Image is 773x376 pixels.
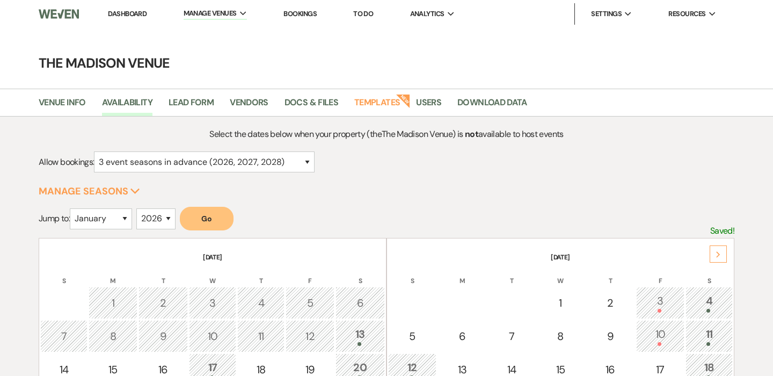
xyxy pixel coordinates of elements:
[39,96,86,116] a: Venue Info
[144,328,182,344] div: 9
[494,328,529,344] div: 7
[341,326,379,346] div: 13
[94,295,131,311] div: 1
[108,9,147,18] a: Dashboard
[237,263,285,286] th: T
[184,8,237,19] span: Manage Venues
[416,96,441,116] a: Users
[691,293,727,313] div: 4
[39,156,94,168] span: Allow bookings:
[710,224,734,238] p: Saved!
[230,96,268,116] a: Vendors
[542,328,579,344] div: 8
[126,127,647,141] p: Select the dates below when your property (the The Madison Venue ) is available to host events
[39,186,140,196] button: Manage Seasons
[40,240,385,262] th: [DATE]
[102,96,152,116] a: Availability
[144,295,182,311] div: 2
[353,9,373,18] a: To Do
[410,9,444,19] span: Analytics
[488,263,535,286] th: T
[285,96,338,116] a: Docs & Files
[686,263,733,286] th: S
[642,293,679,313] div: 3
[169,96,214,116] a: Lead Form
[536,263,585,286] th: W
[39,3,79,25] img: Weven Logo
[94,328,131,344] div: 8
[388,240,733,262] th: [DATE]
[291,295,328,311] div: 5
[341,295,379,311] div: 6
[396,93,411,108] strong: New
[437,263,487,286] th: M
[586,263,635,286] th: T
[592,328,629,344] div: 9
[465,128,478,140] strong: not
[180,207,234,230] button: Go
[542,295,579,311] div: 1
[592,295,629,311] div: 2
[46,328,82,344] div: 7
[388,263,436,286] th: S
[336,263,385,286] th: S
[291,328,328,344] div: 12
[195,328,230,344] div: 10
[286,263,334,286] th: F
[243,295,279,311] div: 4
[636,263,684,286] th: F
[195,295,230,311] div: 3
[39,213,70,224] span: Jump to:
[189,263,236,286] th: W
[394,328,431,344] div: 5
[457,96,527,116] a: Download Data
[691,326,727,346] div: 11
[591,9,622,19] span: Settings
[443,328,481,344] div: 6
[138,263,188,286] th: T
[243,328,279,344] div: 11
[40,263,87,286] th: S
[354,96,400,116] a: Templates
[668,9,705,19] span: Resources
[642,326,679,346] div: 10
[89,263,137,286] th: M
[283,9,317,18] a: Bookings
